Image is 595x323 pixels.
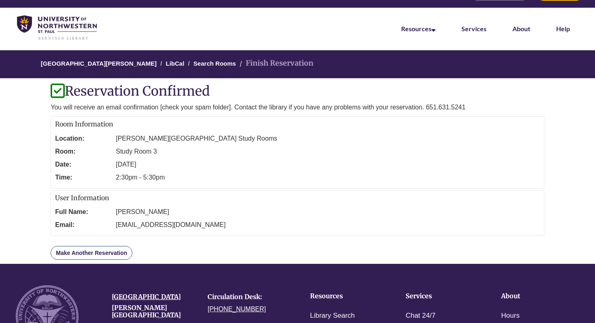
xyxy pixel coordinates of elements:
[406,293,476,300] h4: Services
[41,60,157,67] a: [GEOGRAPHIC_DATA][PERSON_NAME]
[310,310,355,322] a: Library Search
[51,246,132,260] a: Make Another Reservation
[55,158,112,171] dt: Date:
[55,195,540,202] h2: User Information
[112,304,195,319] h4: [PERSON_NAME][GEOGRAPHIC_DATA]
[116,132,540,145] dd: [PERSON_NAME][GEOGRAPHIC_DATA] Study Rooms
[55,218,112,231] dt: Email:
[55,205,112,218] dt: Full Name:
[116,145,540,158] dd: Study Room 3
[512,25,530,32] a: About
[208,293,291,301] h4: Circulation Desk:
[51,103,544,112] p: You will receive an email confirmation [check your spam folder]. Contact the library if you have ...
[55,171,112,184] dt: Time:
[55,132,112,145] dt: Location:
[556,25,570,32] a: Help
[51,50,544,78] nav: Breadcrumb
[116,205,540,218] dd: [PERSON_NAME]
[116,218,540,231] dd: [EMAIL_ADDRESS][DOMAIN_NAME]
[406,310,436,322] a: Chat 24/7
[166,60,185,67] a: LibCal
[501,293,572,300] h4: About
[461,25,487,32] a: Services
[208,306,266,312] a: [PHONE_NUMBER]
[501,310,519,322] a: Hours
[55,121,540,128] h2: Room Information
[112,293,181,301] a: [GEOGRAPHIC_DATA]
[401,25,436,32] a: Resources
[17,15,97,41] img: UNWSP Library Logo
[193,60,236,67] a: Search Rooms
[51,84,544,98] h1: Reservation Confirmed
[116,158,540,171] dd: [DATE]
[55,145,112,158] dt: Room:
[310,293,380,300] h4: Resources
[116,171,540,184] dd: 2:30pm - 5:30pm
[238,58,313,69] li: Finish Reservation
